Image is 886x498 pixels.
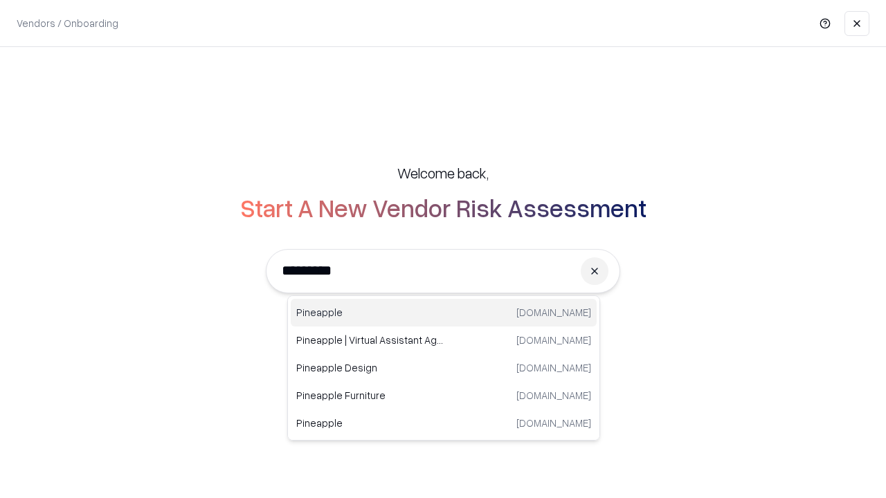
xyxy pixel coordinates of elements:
[296,360,444,375] p: Pineapple Design
[296,305,444,320] p: Pineapple
[516,360,591,375] p: [DOMAIN_NAME]
[296,333,444,347] p: Pineapple | Virtual Assistant Agency
[516,333,591,347] p: [DOMAIN_NAME]
[17,16,118,30] p: Vendors / Onboarding
[516,305,591,320] p: [DOMAIN_NAME]
[296,416,444,430] p: Pineapple
[240,194,647,221] h2: Start A New Vendor Risk Assessment
[516,416,591,430] p: [DOMAIN_NAME]
[296,388,444,403] p: Pineapple Furniture
[516,388,591,403] p: [DOMAIN_NAME]
[287,295,600,441] div: Suggestions
[397,163,489,183] h5: Welcome back,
